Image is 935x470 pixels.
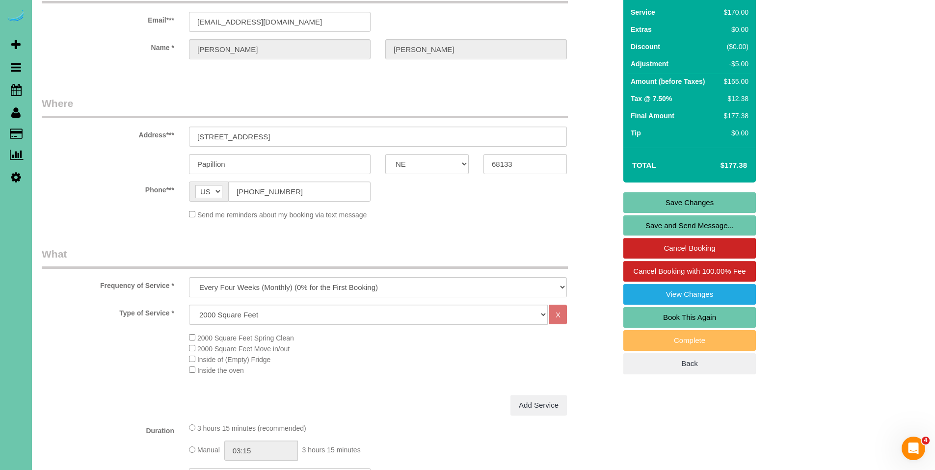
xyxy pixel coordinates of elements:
label: Service [631,7,655,17]
div: $177.38 [720,111,748,121]
iframe: Intercom live chat [902,437,925,460]
span: 2000 Square Feet Move in/out [197,345,290,353]
label: Amount (before Taxes) [631,77,705,86]
div: $165.00 [720,77,748,86]
div: ($0.00) [720,42,748,52]
a: Cancel Booking with 100.00% Fee [623,261,756,282]
div: $0.00 [720,25,748,34]
a: Book This Again [623,307,756,328]
div: $170.00 [720,7,748,17]
label: Frequency of Service * [34,277,182,290]
strong: Total [632,161,656,169]
a: Save and Send Message... [623,215,756,236]
span: 3 hours 15 minutes (recommended) [197,424,306,432]
h4: $177.38 [691,161,747,170]
label: Tax @ 7.50% [631,94,672,104]
legend: What [42,247,568,269]
span: 4 [922,437,930,444]
span: 3 hours 15 minutes [302,446,361,454]
legend: Where [42,96,568,118]
a: Cancel Booking [623,238,756,259]
div: -$5.00 [720,59,748,69]
label: Type of Service * [34,305,182,318]
a: View Changes [623,284,756,305]
label: Discount [631,42,660,52]
label: Tip [631,128,641,138]
label: Extras [631,25,652,34]
span: Cancel Booking with 100.00% Fee [633,267,746,275]
a: Add Service [510,395,567,416]
label: Duration [34,422,182,436]
span: 2000 Square Feet Spring Clean [197,334,294,342]
label: Name * [34,39,182,52]
span: Send me reminders about my booking via text message [197,211,367,219]
div: $0.00 [720,128,748,138]
div: $12.38 [720,94,748,104]
img: Automaid Logo [6,10,26,24]
a: Save Changes [623,192,756,213]
label: Final Amount [631,111,674,121]
span: Manual [197,446,220,454]
label: Adjustment [631,59,668,69]
a: Back [623,353,756,374]
span: Inside the oven [197,366,244,374]
span: Inside of (Empty) Fridge [197,356,270,364]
